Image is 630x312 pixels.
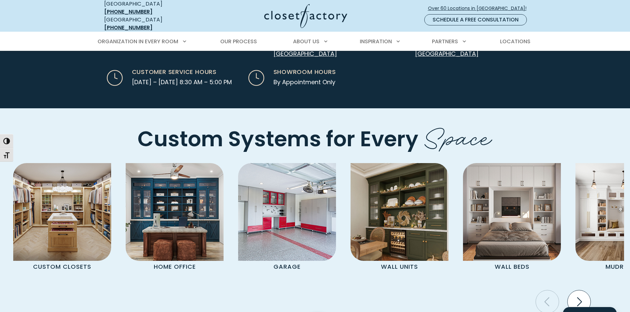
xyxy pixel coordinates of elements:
img: Custom Closet with island [13,163,111,261]
img: Home Office featuring desk and custom cabinetry [126,163,224,261]
a: [STREET_ADDRESS][GEOGRAPHIC_DATA] [273,41,337,58]
span: By Appointment Only [273,78,335,87]
a: Over 60 Locations in [GEOGRAPHIC_DATA]! [428,3,532,14]
p: Wall Units [363,261,436,273]
a: Wall unit Wall Units [343,163,456,273]
a: Schedule a Free Consultation [424,14,527,25]
span: Inspiration [360,38,392,45]
nav: Primary Menu [93,32,537,51]
img: Garage Cabinets [238,163,336,261]
span: Our Process [220,38,257,45]
img: Wall unit [351,163,448,261]
a: [STREET_ADDRESS][GEOGRAPHIC_DATA] [415,41,479,58]
div: [GEOGRAPHIC_DATA] [104,16,200,32]
span: Customer Service Hours [132,67,217,76]
span: [DATE] – [DATE] 8:30 AM – 5:00 PM [132,78,232,87]
p: Custom Closets [25,261,99,273]
img: Closet Factory Logo [264,4,347,28]
span: About Us [293,38,319,45]
span: Partners [432,38,458,45]
span: Custom Systems for Every [138,124,418,154]
span: Showroom Hours [273,67,336,76]
p: Garage [250,261,324,273]
a: Custom Closet with island Custom Closets [6,163,118,273]
a: [PHONE_NUMBER] [104,8,152,16]
a: Home Office featuring desk and custom cabinetry Home Office [118,163,231,273]
span: Over 60 Locations in [GEOGRAPHIC_DATA]! [428,5,532,12]
img: Wall Bed [463,163,561,261]
p: Home Office [138,261,211,273]
a: Wall Bed Wall Beds [456,163,568,273]
span: Space [423,116,492,155]
a: Garage Cabinets Garage [231,163,343,273]
span: Organization in Every Room [98,38,178,45]
p: Wall Beds [475,261,549,273]
span: Locations [500,38,530,45]
a: [PHONE_NUMBER] [104,24,152,31]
